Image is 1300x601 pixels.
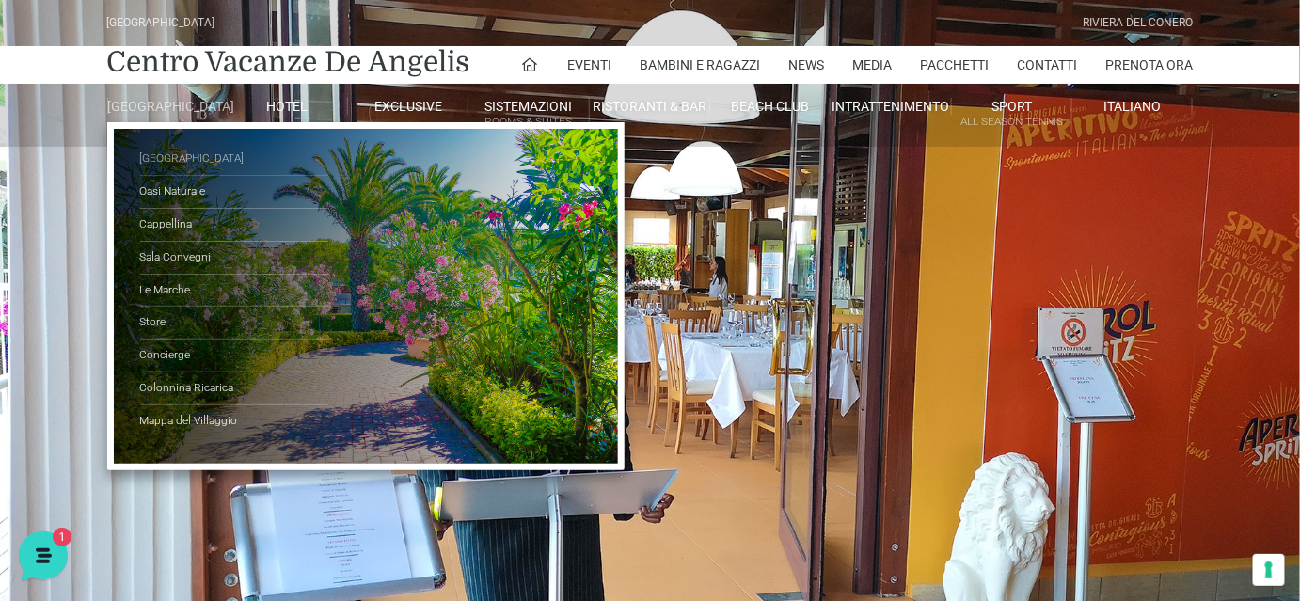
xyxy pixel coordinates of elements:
[140,405,328,437] a: Mappa del Villaggio
[107,14,215,32] div: [GEOGRAPHIC_DATA]
[140,340,328,372] a: Concierge
[163,454,214,471] p: Messaggi
[228,98,348,115] a: Hotel
[23,173,354,229] a: [PERSON_NAME]Ciao! Benvenuto al [GEOGRAPHIC_DATA]! Come posso aiutarti![DATE]1
[140,242,328,275] a: Sala Convegni
[140,176,328,209] a: Oasi Naturale
[710,98,831,115] a: Beach Club
[15,83,316,120] p: La nostra missione è rendere la tua esperienza straordinaria!
[1106,46,1194,84] a: Prenota Ora
[831,98,951,115] a: Intrattenimento
[1084,14,1194,32] div: Riviera Del Conero
[30,237,346,275] button: Inizia una conversazione
[140,275,328,308] a: Le Marche
[140,209,328,242] a: Cappellina
[200,312,346,327] a: Apri Centro Assistenza
[188,426,201,439] span: 1
[1103,99,1161,114] span: Italiano
[789,46,825,84] a: News
[15,15,316,75] h2: Ciao da De Angelis Resort 👋
[107,98,228,115] a: [GEOGRAPHIC_DATA]
[468,98,589,133] a: SistemazioniRooms & Suites
[122,248,277,263] span: Inizia una conversazione
[107,43,470,81] a: Centro Vacanze De Angelis
[590,98,710,115] a: Ristoranti & Bar
[952,113,1071,131] small: All Season Tennis
[1072,98,1193,115] a: Italiano
[1018,46,1078,84] a: Contatti
[79,181,298,199] span: [PERSON_NAME]
[42,353,308,372] input: Cerca un articolo...
[140,143,328,176] a: [GEOGRAPHIC_DATA]
[246,428,361,471] button: Aiuto
[107,147,1194,312] h1: Concierge
[140,307,328,340] a: Store
[952,98,1072,133] a: SportAll Season Tennis
[30,182,68,220] img: light
[15,428,131,471] button: Home
[79,203,298,222] p: Ciao! Benvenuto al [GEOGRAPHIC_DATA]! Come posso aiutarti!
[348,98,468,115] a: Exclusive
[309,181,346,198] p: [DATE]
[641,46,761,84] a: Bambini e Ragazzi
[30,150,160,166] span: Le tue conversazioni
[290,454,317,471] p: Aiuto
[131,428,246,471] button: 1Messaggi
[468,113,588,131] small: Rooms & Suites
[140,372,328,405] a: Colonnina Ricarica
[921,46,990,84] a: Pacchetti
[568,46,612,84] a: Eventi
[30,312,147,327] span: Trova una risposta
[853,46,893,84] a: Media
[56,454,88,471] p: Home
[327,203,346,222] span: 1
[167,150,346,166] a: [DEMOGRAPHIC_DATA] tutto
[15,528,71,584] iframe: Customerly Messenger Launcher
[1253,554,1285,586] button: Le tue preferenze relative al consenso per le tecnologie di tracciamento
